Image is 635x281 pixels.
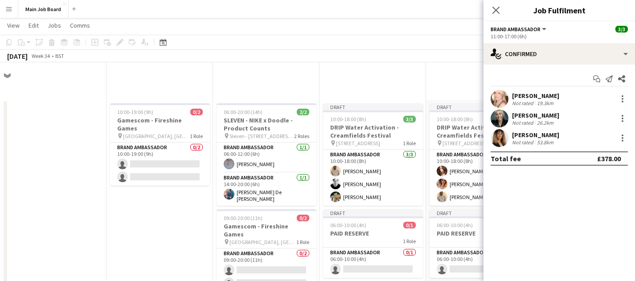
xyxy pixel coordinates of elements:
[330,222,366,228] span: 06:00-10:00 (4h)
[437,222,473,228] span: 06:00-10:00 (4h)
[25,20,42,31] a: Edit
[217,222,316,238] h3: Gamescom - Fireshine Games
[44,20,65,31] a: Jobs
[483,4,635,16] h3: Job Fulfilment
[336,140,380,147] span: [STREET_ADDRESS]
[217,143,316,173] app-card-role: Brand Ambassador1/106:00-12:00 (6h)[PERSON_NAME]
[437,116,473,122] span: 10:00-18:00 (8h)
[615,26,628,33] span: 3/3
[297,109,309,115] span: 2/2
[297,215,309,221] span: 0/2
[4,20,23,31] a: View
[323,229,423,237] h3: PAID RESERVE
[123,133,190,139] span: [GEOGRAPHIC_DATA], [GEOGRAPHIC_DATA]
[29,21,39,29] span: Edit
[7,21,20,29] span: View
[430,103,529,206] app-job-card: Draft10:00-18:00 (8h)3/3DRIP Water Activation - Creamfields Festival [STREET_ADDRESS]1 RoleBrand ...
[294,133,309,139] span: 2 Roles
[29,53,52,59] span: Week 34
[430,248,529,278] app-card-role: Brand Ambassador0/106:00-10:00 (4h)
[512,139,535,146] div: Not rated
[66,20,94,31] a: Comms
[217,173,316,206] app-card-role: Brand Ambassador1/114:00-20:00 (6h)[PERSON_NAME] De [PERSON_NAME]
[403,222,416,228] span: 0/1
[217,103,316,206] app-job-card: 06:00-20:00 (14h)2/2SLEVEN - NIKE x Doodle - Product Counts Sleven - [STREET_ADDRESS][PERSON_NAME...
[403,238,416,244] span: 1 Role
[110,143,210,186] app-card-role: Brand Ambassador0/210:00-19:00 (9h)
[512,92,559,100] div: [PERSON_NAME]
[430,150,529,206] app-card-role: Brand Ambassador3/310:00-18:00 (8h)[PERSON_NAME][PERSON_NAME][PERSON_NAME]
[597,154,621,163] div: £378.00
[296,239,309,245] span: 1 Role
[442,140,487,147] span: [STREET_ADDRESS]
[512,111,559,119] div: [PERSON_NAME]
[403,116,416,122] span: 3/3
[483,43,635,65] div: Confirmed
[323,123,423,139] h3: DRIP Water Activation - Creamfields Festival
[430,103,529,110] div: Draft
[110,116,210,132] h3: Gamescom - Fireshine Games
[491,26,541,33] span: Brand Ambassador
[190,133,203,139] span: 1 Role
[403,140,416,147] span: 1 Role
[491,26,548,33] button: Brand Ambassador
[491,154,521,163] div: Total fee
[48,21,61,29] span: Jobs
[55,53,64,59] div: BST
[110,103,210,186] app-job-card: 10:00-19:00 (9h)0/2Gamescom - Fireshine Games [GEOGRAPHIC_DATA], [GEOGRAPHIC_DATA]1 RoleBrand Amb...
[229,239,296,245] span: [GEOGRAPHIC_DATA], [GEOGRAPHIC_DATA]
[430,123,529,139] h3: DRIP Water Activation - Creamfields Festival
[430,229,529,237] h3: PAID RESERVE
[535,100,555,106] div: 19.3km
[323,103,423,206] app-job-card: Draft10:00-18:00 (8h)3/3DRIP Water Activation - Creamfields Festival [STREET_ADDRESS]1 RoleBrand ...
[70,21,90,29] span: Comms
[190,109,203,115] span: 0/2
[229,133,294,139] span: Sleven - [STREET_ADDRESS][PERSON_NAME]
[18,0,69,18] button: Main Job Board
[430,209,529,278] app-job-card: Draft06:00-10:00 (4h)0/1PAID RESERVE1 RoleBrand Ambassador0/106:00-10:00 (4h)
[491,33,628,40] div: 11:00-17:00 (6h)
[323,103,423,110] div: Draft
[430,209,529,216] div: Draft
[323,209,423,278] app-job-card: Draft06:00-10:00 (4h)0/1PAID RESERVE1 RoleBrand Ambassador0/106:00-10:00 (4h)
[512,131,559,139] div: [PERSON_NAME]
[217,116,316,132] h3: SLEVEN - NIKE x Doodle - Product Counts
[117,109,153,115] span: 10:00-19:00 (9h)
[323,150,423,206] app-card-role: Brand Ambassador3/310:00-18:00 (8h)[PERSON_NAME][PERSON_NAME][PERSON_NAME]
[535,119,555,126] div: 26.2km
[512,100,535,106] div: Not rated
[323,248,423,278] app-card-role: Brand Ambassador0/106:00-10:00 (4h)
[7,52,28,61] div: [DATE]
[224,109,262,115] span: 06:00-20:00 (14h)
[330,116,366,122] span: 10:00-18:00 (8h)
[224,215,262,221] span: 09:00-20:00 (11h)
[535,139,555,146] div: 53.8km
[323,209,423,216] div: Draft
[512,119,535,126] div: Not rated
